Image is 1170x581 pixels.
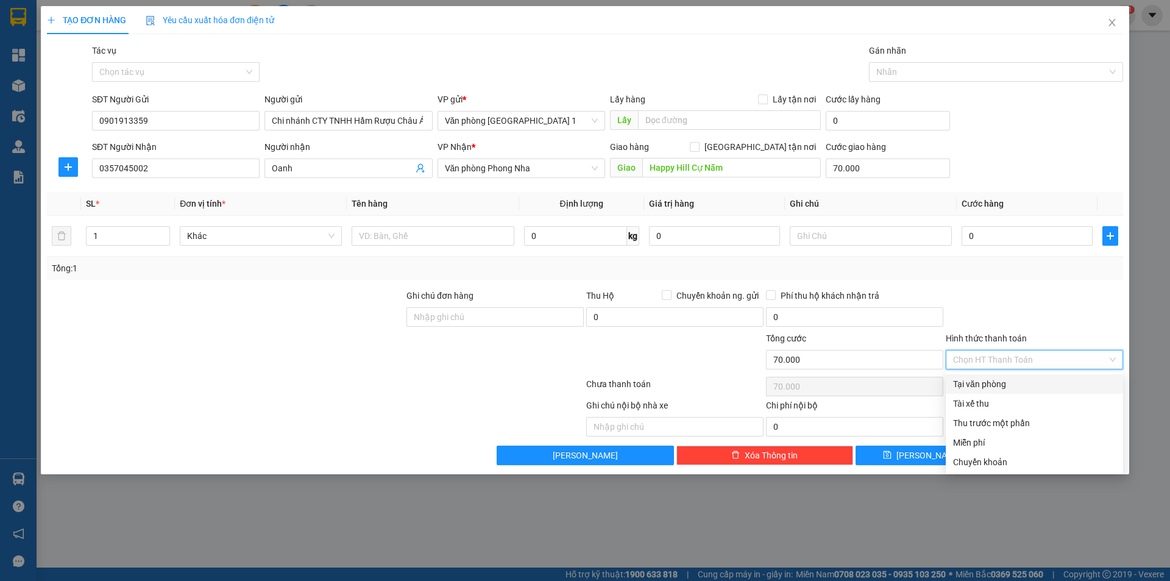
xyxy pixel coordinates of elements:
span: Văn phòng Phong Nha [445,159,598,177]
span: Tên hàng [352,199,388,209]
span: Xóa Thông tin [745,449,798,462]
div: Chưa thanh toán [585,377,765,399]
span: [GEOGRAPHIC_DATA] tận nơi [700,140,821,154]
span: delete [731,451,740,460]
input: 0 [649,226,780,246]
span: plus [47,16,55,24]
label: Cước lấy hàng [826,94,881,104]
label: Ghi chú đơn hàng [406,291,473,301]
button: plus [58,157,78,177]
div: Người gửi [264,93,432,106]
button: deleteXóa Thông tin [676,446,854,465]
span: Lấy tận nơi [768,93,821,106]
div: Tại văn phòng [953,377,1116,391]
span: Khác [187,227,335,245]
span: Chuyển khoản ng. gửi [672,289,764,302]
input: Nhập ghi chú [586,417,764,437]
input: Cước giao hàng [826,159,950,178]
span: [PERSON_NAME] [553,449,618,462]
input: Dọc đường [642,158,821,177]
div: Người nhận [264,140,432,154]
div: Tổng: 1 [52,262,452,275]
img: icon [146,16,155,26]
label: Cước giao hàng [826,142,886,152]
button: plus [1102,226,1118,246]
button: Close [1095,6,1129,40]
span: plus [59,162,77,172]
span: Phí thu hộ khách nhận trả [776,289,884,302]
th: Ghi chú [785,192,957,216]
span: kg [627,226,639,246]
span: save [883,451,892,460]
span: Định lượng [560,199,603,209]
div: SĐT Người Nhận [92,140,260,154]
label: Hình thức thanh toán [946,333,1027,343]
span: Lấy hàng [610,94,645,104]
input: Cước lấy hàng [826,111,950,130]
input: Ghi chú đơn hàng [406,307,584,327]
span: Thu Hộ [586,291,614,301]
span: close [1107,18,1117,27]
label: Tác vụ [92,46,116,55]
label: Gán nhãn [869,46,906,55]
div: Miễn phí [953,436,1116,449]
span: VP Nhận [438,142,472,152]
div: Thu trước một phần [953,416,1116,430]
span: Cước hàng [962,199,1004,209]
input: VD: Bàn, Ghế [352,226,514,246]
span: plus [1103,231,1118,241]
button: [PERSON_NAME] [497,446,674,465]
span: Tổng cước [766,333,806,343]
input: Dọc đường [638,110,821,130]
span: Văn phòng Đà Nẵng 1 [445,112,598,130]
span: Giao hàng [610,142,649,152]
span: Giá trị hàng [649,199,694,209]
span: [PERSON_NAME] [896,449,962,462]
div: Chuyển khoản [953,455,1116,469]
div: Ghi chú nội bộ nhà xe [586,399,764,417]
div: Tài xế thu [953,397,1116,410]
span: Lấy [610,110,638,130]
span: Đơn vị tính [180,199,225,209]
button: save[PERSON_NAME] [856,446,988,465]
span: Yêu cầu xuất hóa đơn điện tử [146,15,274,25]
div: VP gửi [438,93,605,106]
span: TẠO ĐƠN HÀNG [47,15,126,25]
span: SL [86,199,96,209]
div: SĐT Người Gửi [92,93,260,106]
span: user-add [416,163,425,173]
div: Chi phí nội bộ [766,399,943,417]
button: delete [52,226,71,246]
span: Giao [610,158,642,177]
input: Ghi Chú [790,226,952,246]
